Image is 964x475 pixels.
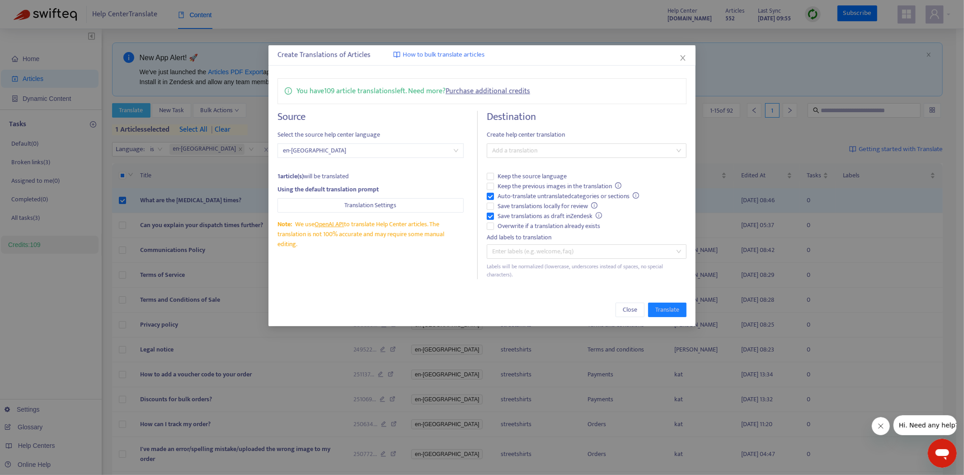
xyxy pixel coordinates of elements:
[648,303,687,317] button: Translate
[494,201,602,211] span: Save translations locally for review
[487,233,687,242] div: Add labels to translation
[596,212,602,218] span: info-circle
[277,50,687,61] div: Create Translations of Articles
[494,181,625,191] span: Keep the previous images in the translation
[679,54,687,62] span: close
[277,219,464,249] div: We use to translate Help Center articles. The translation is not 100% accurate and may require so...
[615,182,621,189] span: info-circle
[446,85,530,97] a: Purchase additional credits
[277,171,464,181] div: will be translated
[403,50,484,60] span: How to bulk translate articles
[494,191,643,201] span: Auto-translate untranslated categories or sections
[285,85,292,95] span: info-circle
[494,171,570,181] span: Keep the source language
[591,202,597,209] span: info-circle
[296,85,530,97] p: You have 109 article translations left. Need more?
[393,50,484,60] a: How to bulk translate articles
[487,130,687,140] span: Create help center translation
[393,51,400,58] img: image-link
[277,185,464,195] div: Using the default translation prompt
[494,221,604,231] span: Overwrite if a translation already exists
[494,211,606,221] span: Save translations as draft in Zendesk
[277,219,292,229] span: Note:
[277,130,464,140] span: Select the source help center language
[277,111,464,123] h4: Source
[5,6,65,14] span: Hi. Need any help?
[487,262,687,280] div: Labels will be normalized (lowercase, underscores instead of spaces, no special characters).
[344,200,396,210] span: Translation Settings
[283,144,458,157] span: en-gb
[277,198,464,213] button: Translation Settings
[633,192,639,199] span: info-circle
[678,53,688,63] button: Close
[893,415,957,435] iframe: Message from company
[277,171,304,181] strong: 1 article(s)
[487,111,687,123] h4: Destination
[616,303,644,317] button: Close
[623,305,637,315] span: Close
[872,417,890,435] iframe: Close message
[315,219,344,229] a: OpenAI API
[928,439,957,468] iframe: Button to launch messaging window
